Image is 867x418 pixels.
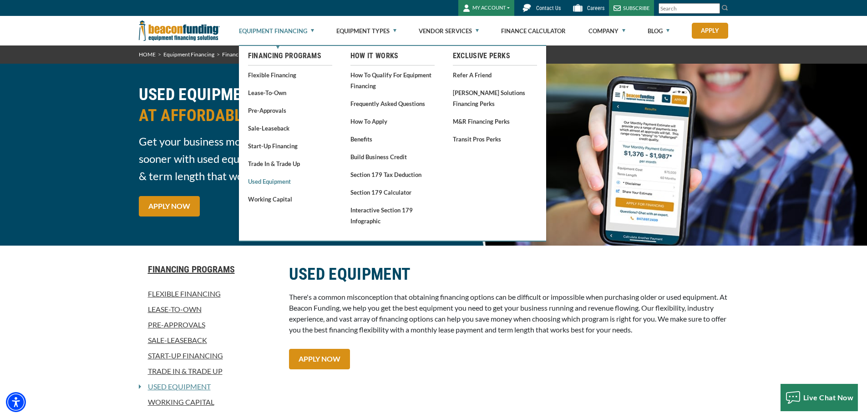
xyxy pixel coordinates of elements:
[803,393,854,402] span: Live Chat Now
[289,264,729,285] h2: USED EQUIPMENT
[139,196,200,217] a: APPLY NOW
[248,158,332,169] a: Trade In & Trade Up
[139,51,156,58] a: HOME
[721,4,729,11] img: Search
[336,16,396,45] a: Equipment Types
[588,16,625,45] a: Company
[141,381,211,392] a: Used Equipment
[139,84,428,126] h2: USED EQUIPMENT FINANCING
[350,98,435,109] a: Frequently Asked Questions
[419,16,479,45] a: Vendor Services
[692,23,728,39] a: Apply
[248,87,332,98] a: Lease-To-Own
[659,3,720,14] input: Search
[536,5,561,11] span: Contact Us
[139,319,278,330] a: Pre-approvals
[222,51,270,58] a: Financing Programs
[350,186,435,198] a: Section 179 Calculator
[248,69,332,81] a: Flexible Financing
[139,350,278,361] a: Start-Up Financing
[289,349,350,369] a: APPLY NOW
[350,116,435,127] a: How to Apply
[453,69,537,81] a: Refer a Friend
[139,288,278,299] a: Flexible Financing
[648,16,669,45] a: Blog
[350,133,435,145] a: Benefits
[248,122,332,134] a: Sale-Leaseback
[248,140,332,151] a: Start-Up Financing
[248,50,332,61] a: Financing Programs
[248,176,332,187] a: Used Equipment
[163,51,214,58] a: Equipment Financing
[453,87,537,109] a: [PERSON_NAME] Solutions Financing Perks
[453,50,537,61] a: Exclusive Perks
[139,335,278,346] a: Sale-Leaseback
[139,264,278,275] a: Financing Programs
[453,116,537,127] a: M&R Financing Perks
[350,169,435,180] a: Section 179 Tax Deduction
[139,304,278,315] a: Lease-To-Own
[453,133,537,145] a: Transit Pros Perks
[139,366,278,377] a: Trade In & Trade Up
[289,292,729,335] p: There's a common misconception that obtaining financing options can be difficult or impossible wh...
[587,5,604,11] span: Careers
[239,16,314,45] a: Equipment Financing
[350,50,435,61] a: How It Works
[781,384,858,411] button: Live Chat Now
[139,397,278,408] a: Working Capital
[350,204,435,227] a: Interactive Section 179 Infographic
[350,151,435,162] a: Build Business Credit
[139,105,428,126] span: AT AFFORDABLE PRICES
[248,193,332,205] a: Working Capital
[248,105,332,116] a: Pre-approvals
[139,133,428,185] span: Get your business moving quickly and revenue flowing sooner with used equipment financing. Find a...
[139,16,220,45] img: Beacon Funding Corporation logo
[350,69,435,91] a: How to Qualify for Equipment Financing
[710,5,718,12] a: Clear search text
[501,16,566,45] a: Finance Calculator
[6,392,26,412] div: Accessibility Menu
